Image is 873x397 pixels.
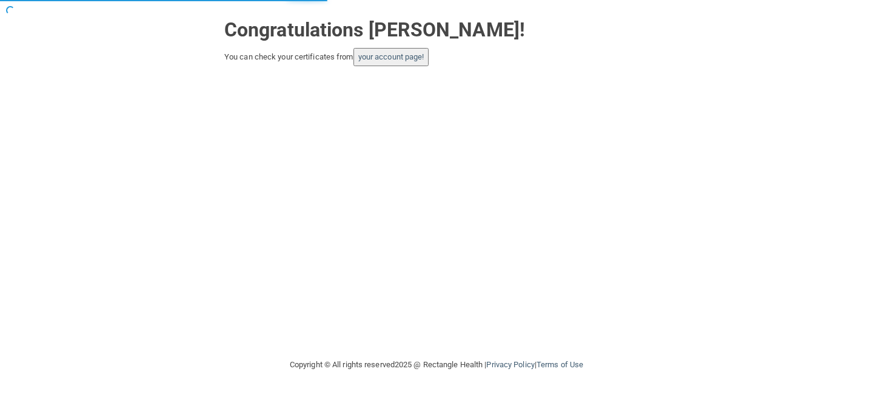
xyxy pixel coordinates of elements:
div: Copyright © All rights reserved 2025 @ Rectangle Health | | [215,345,658,384]
button: your account page! [353,48,429,66]
a: your account page! [358,52,424,61]
a: Privacy Policy [486,360,534,369]
strong: Congratulations [PERSON_NAME]! [224,18,525,41]
div: You can check your certificates from [224,48,649,66]
a: Terms of Use [537,360,583,369]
